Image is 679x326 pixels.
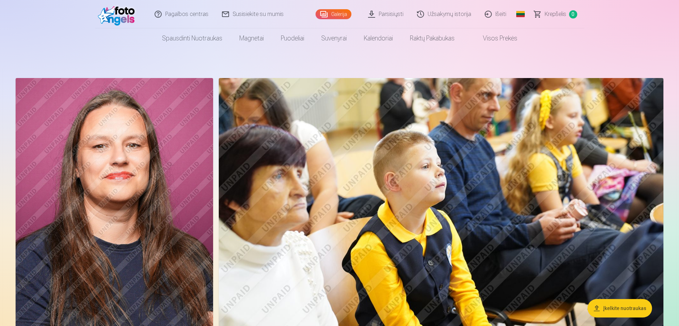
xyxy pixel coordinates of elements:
[545,10,566,18] span: Krepšelis
[313,28,355,48] a: Suvenyrai
[355,28,401,48] a: Kalendoriai
[401,28,463,48] a: Raktų pakabukas
[98,3,139,26] img: /fa2
[588,299,652,317] button: Įkelkite nuotraukas
[154,28,231,48] a: Spausdinti nuotraukas
[316,9,351,19] a: Galerija
[463,28,526,48] a: Visos prekės
[231,28,272,48] a: Magnetai
[272,28,313,48] a: Puodeliai
[569,10,577,18] span: 0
